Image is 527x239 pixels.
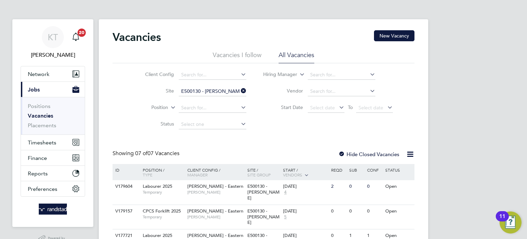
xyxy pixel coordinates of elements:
div: 2 [329,180,347,193]
span: Network [28,71,49,77]
div: Conf [365,164,383,176]
span: 07 Vacancies [135,150,179,157]
span: Jobs [28,86,40,93]
span: [PERSON_NAME] [187,189,244,195]
span: Vendors [283,172,302,177]
span: Select date [310,105,335,111]
div: Site / [246,164,282,181]
div: ID [114,164,138,176]
label: Status [134,121,174,127]
div: [DATE] [283,184,328,189]
div: Start / [281,164,329,181]
span: Manager [187,172,208,177]
a: Placements [28,122,56,129]
div: Open [384,205,413,218]
nav: Main navigation [12,19,93,227]
div: [DATE] [283,208,328,214]
a: 20 [69,26,83,48]
span: 5 [283,214,288,220]
label: Position [129,104,168,111]
input: Search for... [308,87,375,96]
button: New Vacancy [374,30,414,41]
span: E500130 - [PERSON_NAME] [247,208,280,226]
span: [PERSON_NAME] - Eastern [187,183,243,189]
button: Jobs [21,82,85,97]
a: Vacancies [28,112,53,119]
input: Search for... [308,70,375,80]
label: Hide Closed Vacancies [338,151,399,157]
button: Preferences [21,181,85,196]
input: Search for... [179,87,246,96]
h2: Vacancies [113,30,161,44]
span: Labourer 2025 [143,232,172,238]
div: 0 [348,205,365,218]
span: Preferences [28,186,57,192]
label: Client Config [134,71,174,77]
div: Sub [348,164,365,176]
label: Site [134,88,174,94]
input: Search for... [179,103,246,113]
div: Position / [138,164,186,181]
label: Start Date [263,104,303,110]
div: Status [384,164,413,176]
input: Select one [179,120,246,129]
label: Vendor [263,88,303,94]
div: Open [384,180,413,193]
span: Labourer 2025 [143,183,172,189]
span: [PERSON_NAME] - Eastern [187,208,243,214]
span: To [346,103,355,112]
button: Finance [21,150,85,165]
div: Reqd [329,164,347,176]
div: V179604 [114,180,138,193]
span: [PERSON_NAME] - Eastern [187,232,243,238]
span: KT [48,33,58,42]
div: 0 [365,205,383,218]
span: Select date [359,105,383,111]
span: Timesheets [28,139,56,146]
a: KT[PERSON_NAME] [21,26,85,59]
input: Search for... [179,70,246,80]
li: All Vacancies [279,51,314,63]
img: randstad-logo-retina.png [39,204,67,215]
button: Reports [21,166,85,181]
span: Reports [28,170,48,177]
div: 0 [365,180,383,193]
div: Jobs [21,97,85,134]
label: Hiring Manager [258,71,297,78]
div: V179157 [114,205,138,218]
a: Positions [28,103,50,109]
div: 0 [348,180,365,193]
span: 20 [78,29,86,37]
span: E500130 - [PERSON_NAME] [247,183,280,201]
span: 4 [283,189,288,195]
span: [PERSON_NAME] [187,214,244,220]
div: 0 [329,205,347,218]
button: Timesheets [21,135,85,150]
span: Type [143,172,152,177]
span: 07 of [135,150,148,157]
div: Client Config / [186,164,246,181]
div: Showing [113,150,181,157]
a: Go to home page [21,204,85,215]
button: Open Resource Center, 11 new notifications [500,211,522,233]
span: Site Group [247,172,271,177]
button: Network [21,66,85,82]
span: CPCS Forklift 2025 [143,208,181,214]
span: Kieran Trotter [21,51,85,59]
span: Finance [28,155,47,161]
div: [DATE] [283,233,328,239]
span: Temporary [143,214,184,220]
div: 11 [499,216,505,225]
li: Vacancies I follow [213,51,261,63]
span: Temporary [143,189,184,195]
